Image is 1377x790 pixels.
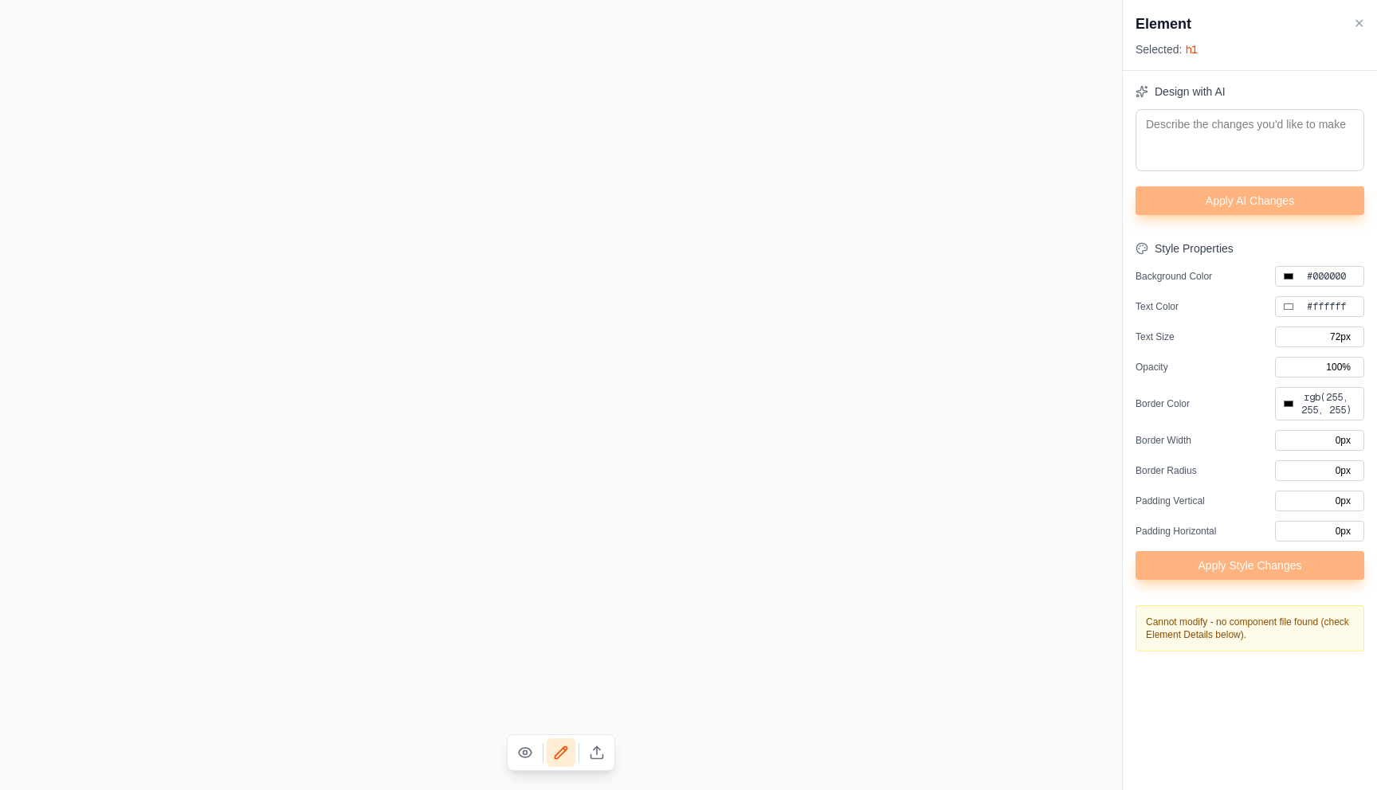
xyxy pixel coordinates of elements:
label: Opacity [1136,361,1275,373]
input: #ffffff [1282,300,1295,313]
button: Apply Style Changes [1136,551,1364,580]
button: View Mode [511,738,539,767]
h5: Design with AI [1155,84,1226,100]
label: Text Color [1136,300,1275,313]
input: #000000 [1282,270,1295,283]
div: Selected: [1136,41,1364,57]
h5: Style Properties [1155,241,1234,256]
div: Cannot modify - no component file found (check Element Details below). [1136,605,1364,651]
label: Border Radius [1136,464,1275,477]
span: #000000 [1295,270,1357,283]
label: Border Color [1136,397,1275,410]
input: 100% [1275,357,1364,377]
span: h1 [1185,42,1198,57]
span: rgb(255, 255, 255) [1295,391,1357,417]
button: ✕ [1354,14,1364,33]
label: Padding Horizontal [1136,525,1275,538]
button: Apply AI Changes [1136,186,1364,215]
label: Border Width [1136,434,1275,447]
label: Padding Vertical [1136,495,1275,507]
input: rgb(255, 255, 255) [1282,397,1295,410]
label: Text Size [1136,330,1275,343]
span: #ffffff [1295,300,1357,313]
h3: Element [1136,13,1191,35]
label: Background Color [1136,270,1275,283]
button: Publish Changes [583,738,611,767]
button: Edit Mode [547,738,575,767]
